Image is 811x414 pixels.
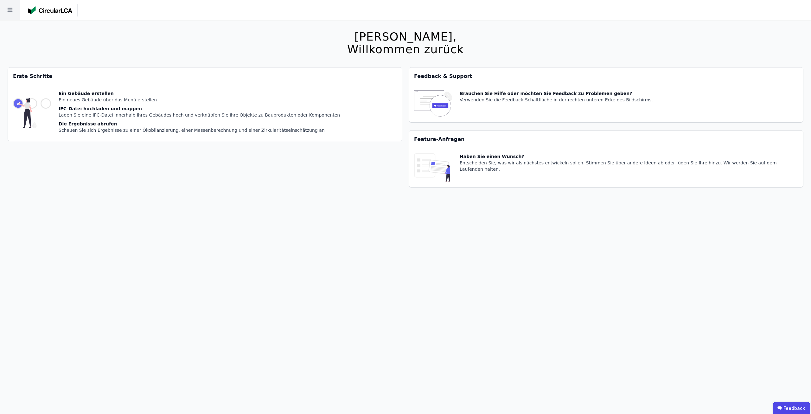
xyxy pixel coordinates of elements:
div: IFC-Datei hochladen und mappen [59,105,340,112]
div: Feature-Anfragen [409,131,803,148]
img: feature_request_tile-UiXE1qGU.svg [414,153,452,182]
div: Die Ergebnisse abrufen [59,121,340,127]
div: Brauchen Sie Hilfe oder möchten Sie Feedback zu Problemen geben? [460,90,653,97]
div: Verwenden Sie die Feedback-Schaltfläche in der rechten unteren Ecke des Bildschirms. [460,97,653,103]
img: getting_started_tile-DrF_GRSv.svg [13,90,51,136]
div: Willkommen zurück [347,43,464,56]
div: Ein Gebäude erstellen [59,90,340,97]
img: Concular [28,6,72,14]
img: feedback-icon-HCTs5lye.svg [414,90,452,117]
div: [PERSON_NAME], [347,30,464,43]
div: Entscheiden Sie, was wir als nächstes entwickeln sollen. Stimmen Sie über andere Ideen ab oder fü... [460,160,798,172]
div: Ein neues Gebäude über das Menü erstellen [59,97,340,103]
div: Schauen Sie sich Ergebnisse zu einer Ökobilanzierung, einer Massenberechnung und einer Zirkularit... [59,127,340,133]
div: Haben Sie einen Wunsch? [460,153,798,160]
div: Erste Schritte [8,67,402,85]
div: Laden Sie eine IFC-Datei innerhalb Ihres Gebäudes hoch und verknüpfen Sie ihre Objekte zu Bauprod... [59,112,340,118]
div: Feedback & Support [409,67,803,85]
